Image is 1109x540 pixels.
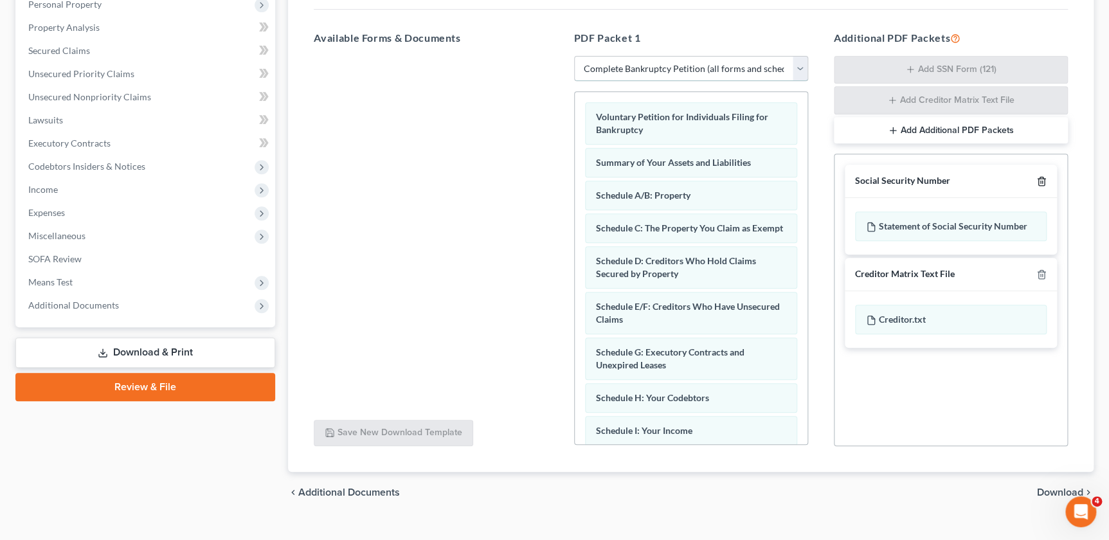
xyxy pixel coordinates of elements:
span: Secured Claims [28,45,90,56]
span: Additional Documents [28,300,119,310]
a: Secured Claims [18,39,275,62]
span: Schedule A/B: Property [596,190,690,201]
a: Property Analysis [18,16,275,39]
span: Schedule I: Your Income [596,425,692,436]
button: Add SSN Form (121) [834,56,1068,84]
span: 4 [1092,496,1102,507]
button: Download chevron_right [1037,487,1094,498]
a: SOFA Review [18,248,275,271]
a: Download & Print [15,337,275,368]
span: Schedule C: The Property You Claim as Exempt [596,222,783,233]
button: Add Creditor Matrix Text File [834,86,1068,114]
span: Miscellaneous [28,230,86,241]
div: Creditor.txt [855,305,1047,334]
span: Additional Documents [298,487,400,498]
span: Unsecured Priority Claims [28,68,134,79]
span: Schedule G: Executory Contracts and Unexpired Leases [596,346,744,370]
a: Unsecured Priority Claims [18,62,275,85]
i: chevron_right [1083,487,1094,498]
span: Schedule D: Creditors Who Hold Claims Secured by Property [596,255,756,279]
span: Expenses [28,207,65,218]
a: Review & File [15,373,275,401]
span: Lawsuits [28,114,63,125]
span: Voluntary Petition for Individuals Filing for Bankruptcy [596,111,768,135]
span: Summary of Your Assets and Liabilities [596,157,751,168]
div: Statement of Social Security Number [855,212,1047,241]
div: Social Security Number [855,175,950,187]
span: Codebtors Insiders & Notices [28,161,145,172]
button: Save New Download Template [314,420,473,447]
a: Unsecured Nonpriority Claims [18,85,275,109]
span: SOFA Review [28,253,82,264]
a: chevron_left Additional Documents [288,487,400,498]
h5: Available Forms & Documents [314,30,548,46]
span: Income [28,184,58,195]
iframe: Intercom live chat [1065,496,1096,527]
div: Creditor Matrix Text File [855,268,955,280]
h5: PDF Packet 1 [574,30,808,46]
span: Unsecured Nonpriority Claims [28,91,151,102]
button: Add Additional PDF Packets [834,117,1068,144]
span: Means Test [28,276,73,287]
span: Schedule H: Your Codebtors [596,392,709,403]
i: chevron_left [288,487,298,498]
span: Schedule E/F: Creditors Who Have Unsecured Claims [596,301,780,325]
h5: Additional PDF Packets [834,30,1068,46]
span: Download [1037,487,1083,498]
a: Executory Contracts [18,132,275,155]
span: Property Analysis [28,22,100,33]
span: Executory Contracts [28,138,111,148]
a: Lawsuits [18,109,275,132]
